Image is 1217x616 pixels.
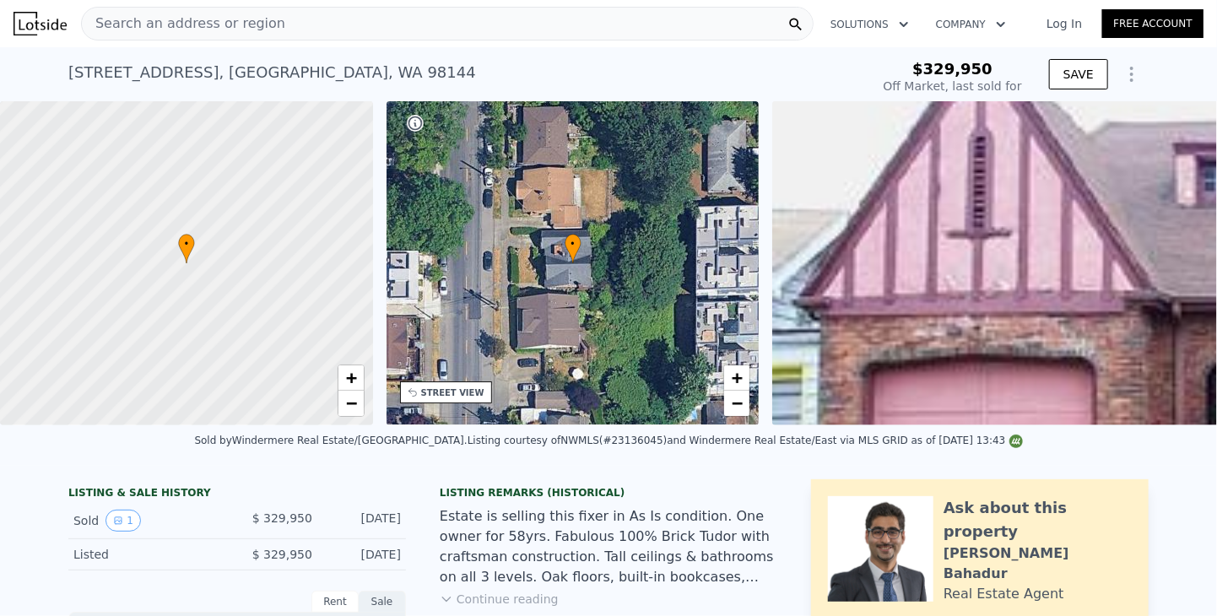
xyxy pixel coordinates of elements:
img: Lotside [14,12,67,35]
div: Listing Remarks (Historical) [440,486,777,500]
div: STREET VIEW [421,386,484,399]
a: Zoom in [724,365,749,391]
button: View historical data [105,510,141,532]
div: Sold by Windermere Real Estate/[GEOGRAPHIC_DATA] . [194,435,467,446]
a: Zoom out [724,391,749,416]
div: [PERSON_NAME] Bahadur [944,543,1132,584]
button: Continue reading [440,591,559,608]
div: LISTING & SALE HISTORY [68,486,406,503]
div: Rent [311,591,359,613]
div: Off Market, last sold for [884,78,1022,95]
span: + [345,367,356,388]
span: Search an address or region [82,14,285,34]
span: $ 329,950 [252,548,312,561]
a: Zoom out [338,391,364,416]
span: $ 329,950 [252,511,312,525]
button: Company [922,9,1020,40]
div: [DATE] [326,546,401,563]
div: Estate is selling this fixer in As Is condition. One owner for 58yrs. Fabulous 100% Brick Tudor w... [440,506,777,587]
div: Real Estate Agent [944,584,1064,604]
a: Log In [1026,15,1102,32]
div: Listing courtesy of NWMLS (#23136045) and Windermere Real Estate/East via MLS GRID as of [DATE] 1... [468,435,1023,446]
span: − [345,392,356,413]
span: $329,950 [912,60,993,78]
div: Sold [73,510,224,532]
div: [DATE] [326,510,401,532]
span: − [732,392,743,413]
button: Show Options [1115,57,1149,91]
a: Free Account [1102,9,1203,38]
span: • [178,236,195,251]
div: • [565,234,581,263]
img: NWMLS Logo [1009,435,1023,448]
button: SAVE [1049,59,1108,89]
div: Ask about this property [944,496,1132,543]
button: Solutions [817,9,922,40]
div: [STREET_ADDRESS] , [GEOGRAPHIC_DATA] , WA 98144 [68,61,476,84]
span: • [565,236,581,251]
a: Zoom in [338,365,364,391]
div: Sale [359,591,406,613]
span: + [732,367,743,388]
div: Listed [73,546,224,563]
div: • [178,234,195,263]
